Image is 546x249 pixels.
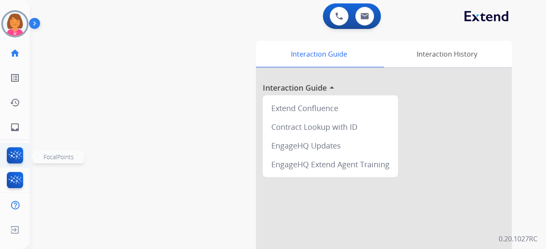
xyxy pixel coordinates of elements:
div: EngageHQ Updates [266,136,395,155]
mat-icon: history [10,97,20,108]
div: EngageHQ Extend Agent Training [266,155,395,174]
span: FocalPoints [44,153,74,161]
p: 0.20.1027RC [499,234,537,244]
div: Interaction Guide [256,41,382,67]
mat-icon: list_alt [10,73,20,83]
img: avatar [3,12,27,36]
div: Interaction History [382,41,512,67]
div: Contract Lookup with ID [266,117,395,136]
mat-icon: home [10,48,20,58]
div: Extend Confluence [266,99,395,117]
mat-icon: inbox [10,122,20,132]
